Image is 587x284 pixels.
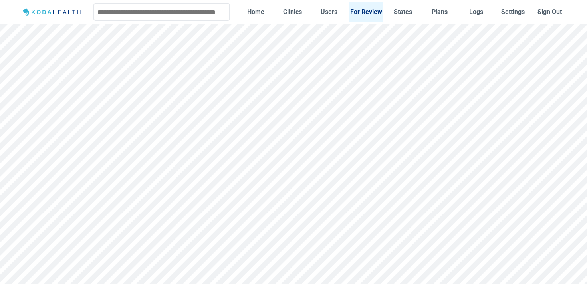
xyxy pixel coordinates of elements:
a: Users [312,2,346,22]
a: Home [239,2,272,22]
a: Clinics [276,2,309,22]
a: States [386,2,420,22]
img: Logo [20,7,85,17]
a: Logs [460,2,493,22]
a: Settings [496,2,530,22]
a: Plans [423,2,456,22]
button: Sign Out [533,2,567,22]
a: For Review [349,2,383,22]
